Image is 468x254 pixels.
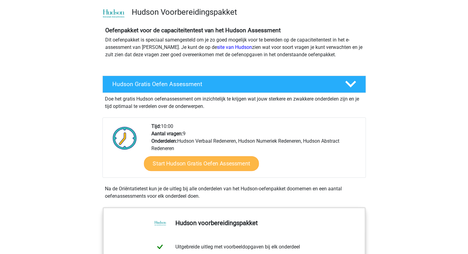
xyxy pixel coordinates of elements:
b: Onderdelen: [151,138,177,144]
a: Start Hudson Gratis Oefen Assessment [144,156,259,171]
h3: Hudson Voorbereidingspakket [132,7,361,17]
h4: Hudson Gratis Oefen Assessment [112,81,335,88]
b: Aantal vragen: [151,131,183,137]
img: Klok [109,123,140,153]
a: site van Hudson [217,44,252,50]
div: Na de Oriëntatietest kun je de uitleg bij alle onderdelen van het Hudson-oefenpakket doornemen en... [102,185,366,200]
b: Tijd: [151,123,161,129]
b: Oefenpakket voor de capaciteitentest van het Hudson Assessment [105,27,281,34]
p: Dit oefenpakket is speciaal samengesteld om je zo goed mogelijk voor te bereiden op de capaciteit... [105,36,363,58]
a: Hudson Gratis Oefen Assessment [100,76,368,93]
div: Doe het gratis Hudson oefenassessment om inzichtelijk te krijgen wat jouw sterkere en zwakkere on... [102,93,366,110]
img: cefd0e47479f4eb8e8c001c0d358d5812e054fa8.png [103,9,125,18]
div: 10:00 9 Hudson Verbaal Redeneren, Hudson Numeriek Redeneren, Hudson Abstract Redeneren [147,123,365,177]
